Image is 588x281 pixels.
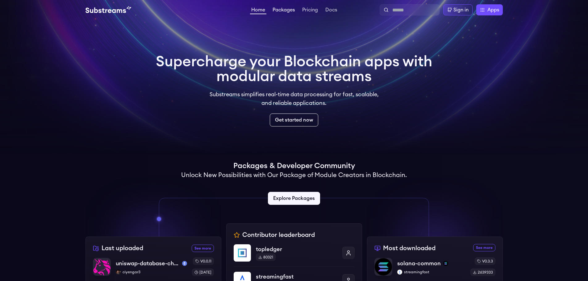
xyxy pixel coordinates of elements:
a: Packages [271,7,296,14]
a: uniswap-database-changes-sepoliauniswap-database-changes-sepoliasepoliaciyengar3ciyengar3v0.0.11[... [93,258,214,281]
img: uniswap-database-changes-sepolia [93,258,111,275]
div: 2639333 [470,269,495,276]
p: Substreams simplifies real-time data processing for fast, scalable, and reliable applications. [205,90,383,107]
img: solana [443,261,448,266]
a: topledgertopledger80321 [234,244,355,267]
p: uniswap-database-changes-sepolia [116,259,180,268]
a: Explore Packages [268,192,320,205]
h2: Unlock New Possibilities with Our Package of Module Creators in Blockchain. [181,171,407,180]
p: streamingfast [256,272,337,281]
div: 80321 [256,254,276,261]
div: v0.0.11 [193,258,214,265]
img: sepolia [182,261,187,266]
img: streamingfast [397,270,402,275]
div: [DATE] [192,269,214,276]
a: Get started now [270,114,318,126]
a: Home [250,7,266,14]
a: Pricing [301,7,319,14]
h1: Supercharge your Blockchain apps with modular data streams [156,54,432,84]
a: Docs [324,7,338,14]
p: ciyengar3 [116,270,187,275]
div: v0.3.3 [475,258,495,265]
h1: Packages & Developer Community [233,161,355,171]
div: Sign in [453,6,469,14]
p: solana-common [397,259,441,268]
a: See more recently uploaded packages [192,245,214,252]
span: Apps [487,6,499,14]
a: Sign in [443,4,473,15]
a: See more most downloaded packages [473,244,495,251]
img: Substream's logo [85,6,131,14]
img: solana-common [375,258,392,275]
img: topledger [234,244,251,262]
img: ciyengar3 [116,270,121,275]
a: solana-commonsolana-commonsolanastreamingfaststreamingfastv0.3.32639333 [374,258,495,281]
p: topledger [256,245,337,254]
p: streamingfast [397,270,465,275]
